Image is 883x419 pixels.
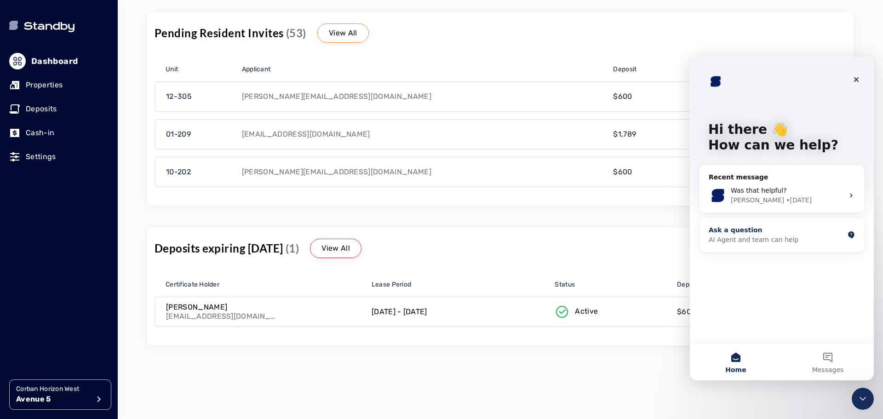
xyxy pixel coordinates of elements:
[166,312,276,321] p: [EMAIL_ADDRESS][DOMAIN_NAME]
[9,147,109,167] a: Settings
[166,166,191,178] p: 10-202
[166,303,276,312] p: [PERSON_NAME]
[9,99,109,119] a: Deposits
[9,75,109,95] a: Properties
[690,57,874,380] iframe: Intercom live chat
[9,123,109,143] a: Cash-in
[26,127,54,138] p: Cash-in
[9,379,111,410] button: Corban Horizon WestAvenue 5
[310,239,361,258] a: View All
[26,80,63,91] p: Properties
[155,241,299,256] p: Deposits expiring [DATE]
[166,280,219,289] span: Certificate Holder
[242,168,431,176] p: [PERSON_NAME][EMAIL_ADDRESS][DOMAIN_NAME]
[16,385,90,394] p: Corban Horizon West
[677,306,696,317] p: $600
[166,91,192,102] p: 12-305
[372,280,411,289] span: Lease Period
[329,28,357,39] p: View All
[16,394,90,405] p: Avenue 5
[671,297,728,327] a: $600
[852,388,874,410] iframe: Intercom live chat
[613,65,636,74] span: Deposit
[555,280,575,289] span: Status
[372,306,427,317] p: [DATE] - [DATE]
[613,166,632,178] p: $600
[242,93,431,100] p: [PERSON_NAME][EMAIL_ADDRESS][DOMAIN_NAME]
[321,243,350,254] p: View All
[26,103,57,115] p: Deposits
[575,306,598,317] p: Active
[242,131,370,138] p: [EMAIL_ADDRESS][DOMAIN_NAME]
[155,26,306,40] p: Pending Resident Invites
[166,65,178,74] span: Unit
[9,51,109,71] a: Dashboard
[613,129,636,140] p: $1,789
[366,297,550,327] a: [DATE] - [DATE]
[26,151,56,162] p: Settings
[286,26,306,40] span: (53)
[155,297,366,327] a: [PERSON_NAME][EMAIL_ADDRESS][DOMAIN_NAME]
[242,65,271,74] span: Applicant
[31,55,78,68] p: Dashboard
[166,129,191,140] p: 01-209
[549,297,671,327] a: Active
[286,241,299,255] span: (1)
[677,280,700,289] span: Deposit
[317,23,369,43] a: View All
[613,91,632,102] p: $600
